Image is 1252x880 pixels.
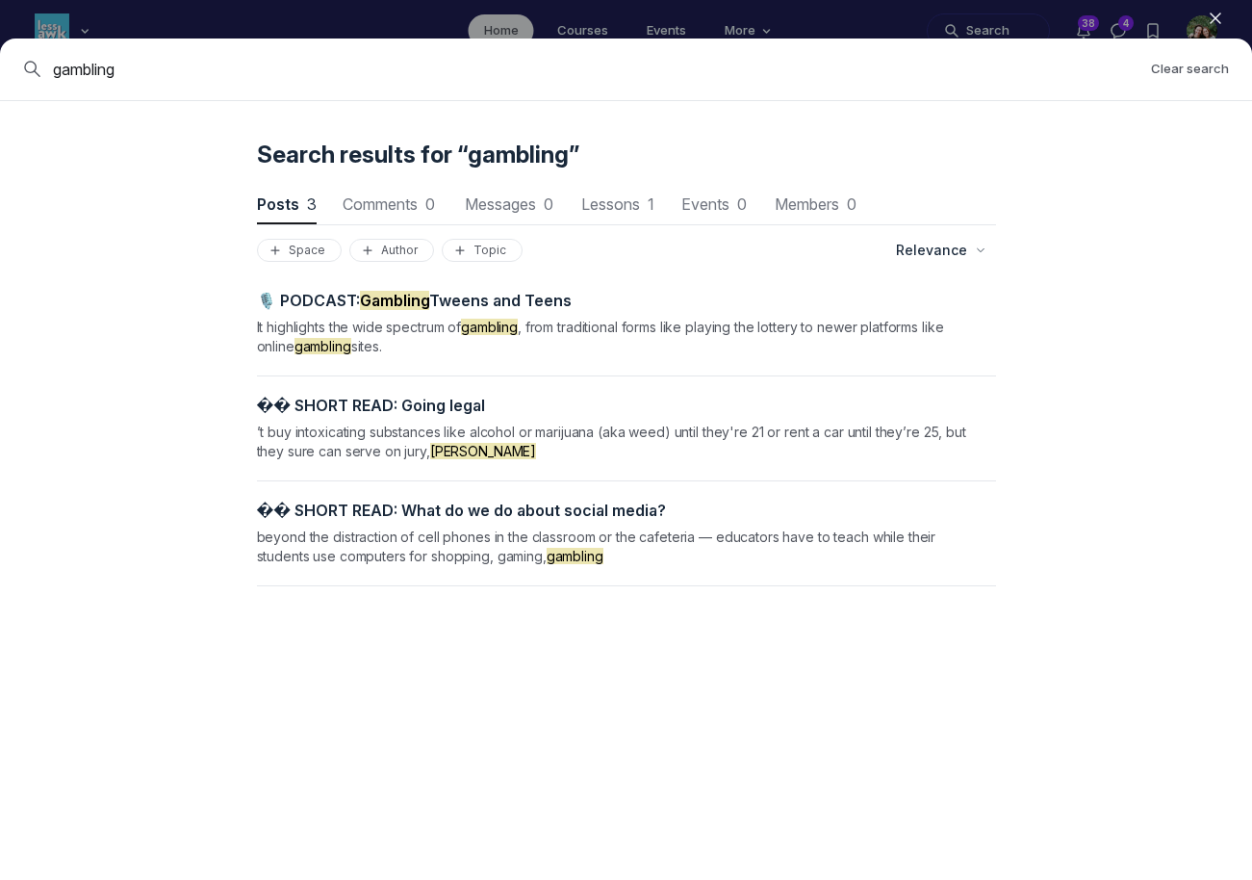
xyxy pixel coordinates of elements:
[53,58,1136,81] input: Search or ask a question
[547,548,603,564] mark: gambling
[294,338,351,354] mark: gambling
[257,239,342,262] button: Space
[462,186,556,224] button: Messages0
[257,140,996,170] h4: Search results for “gambling”
[307,194,317,214] span: 3
[461,319,518,335] mark: gambling
[257,501,996,566] a: ��️ SHORT READ: What do we do about social media?beyond the distraction of cell phones in the cla...
[680,196,749,212] span: Events
[442,239,523,262] button: Topic
[257,396,486,415] span: � � ️ S H O R T R E A D : G o i n g l e g a l
[772,196,860,212] span: Members
[340,186,439,224] button: Comments0
[884,233,996,268] button: Relevance
[648,194,654,214] span: 1
[257,501,667,520] span: � � ️ S H O R T R E A D : W h a t d o w e d o a b o u t s o c i a l m e d i a ?
[1151,60,1229,78] button: Clear search
[425,194,435,214] span: 0
[544,194,553,214] span: 0
[680,186,749,224] button: Events0
[266,243,333,258] div: Space
[847,194,856,214] span: 0
[737,194,747,214] span: 0
[430,443,536,459] mark: [PERSON_NAME]
[257,186,317,224] button: Posts3
[257,291,996,356] a: 🎙️ PODCAST:GamblingTweens and TeensIt highlights the wide spectrum ofgambling, from traditional f...
[358,243,425,258] div: Author
[360,291,429,310] mark: Gambling
[257,529,936,564] span: beyond the distraction of cell phones in the classroom or the cafeteria — educators have to teach...
[896,241,967,260] span: Relevance
[257,396,996,461] a: ��️ SHORT READ: Going legal’t buy intoxicating substances like alcohol or marijuana (aka weed) un...
[340,196,439,212] span: Comments
[462,196,556,212] span: Messages
[257,291,572,310] span: 🎙️ PODCAST: Tweens and Teens
[772,186,860,224] button: Members0
[257,319,944,354] span: It highlights the wide spectrum of , from traditional forms like playing the lottery to newer pla...
[579,186,657,224] button: Lessons1
[579,196,657,212] span: Lessons
[349,239,434,262] button: Author
[257,196,317,212] span: Posts
[257,424,966,459] span: ’t buy intoxicating substances like alcohol or marijuana (aka weed) until they're 21 or rent a ca...
[450,243,514,258] div: Topic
